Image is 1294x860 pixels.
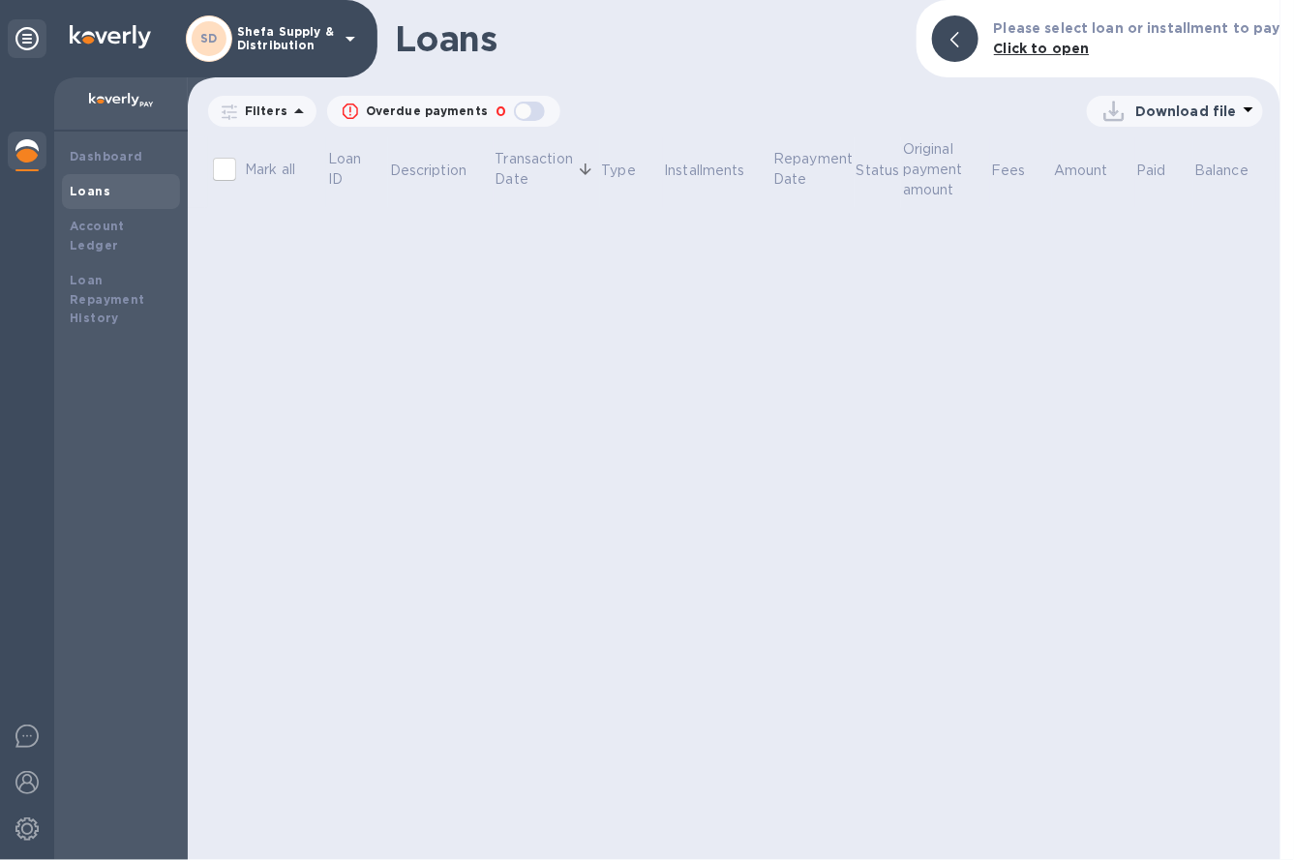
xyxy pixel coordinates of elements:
[1135,102,1237,121] p: Download file
[1194,161,1249,181] p: Balance
[994,41,1090,56] b: Click to open
[1054,161,1108,181] p: Amount
[70,149,143,163] b: Dashboard
[496,102,506,122] p: 0
[903,139,988,200] span: Original payment amount
[1194,161,1274,181] span: Balance
[70,25,151,48] img: Logo
[601,161,636,181] p: Type
[496,149,598,190] span: Transaction Date
[70,219,125,252] b: Account Ledger
[773,149,853,190] p: Repayment Date
[903,139,963,200] p: Original payment amount
[70,184,110,198] b: Loans
[994,20,1280,36] b: Please select loan or installment to pay
[395,18,901,59] h1: Loans
[8,19,46,58] div: Unpin categories
[200,31,218,45] b: SD
[1136,161,1166,181] p: Paid
[245,160,295,180] p: Mark all
[664,161,770,181] span: Installments
[1054,161,1133,181] span: Amount
[237,103,287,119] p: Filters
[1136,161,1191,181] span: Paid
[70,273,145,326] b: Loan Repayment History
[601,161,661,181] span: Type
[327,96,560,127] button: Overdue payments0
[328,149,362,190] p: Loan ID
[664,161,745,181] p: Installments
[390,161,466,181] p: Description
[857,161,900,181] p: Status
[991,161,1051,181] span: Fees
[328,149,387,190] span: Loan ID
[237,25,334,52] p: Shefa Supply & Distribution
[390,161,492,181] span: Description
[496,149,573,190] p: Transaction Date
[366,103,488,120] p: Overdue payments
[991,161,1026,181] p: Fees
